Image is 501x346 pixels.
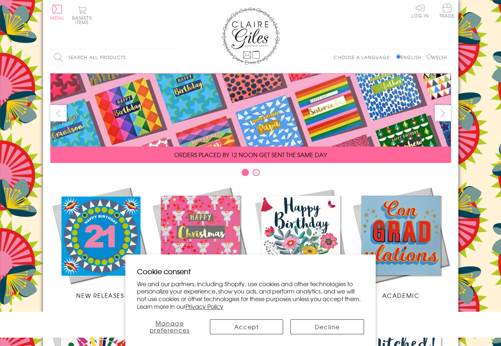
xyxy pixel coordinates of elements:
a: Academic [351,185,451,300]
a: Log In [411,4,429,18]
a: Birthdays [251,185,351,300]
button: Accept [210,319,283,334]
span: 0 items [75,15,92,26]
a: New Releases [50,185,150,300]
input: Search all products [50,49,178,66]
button: Basket0 items [72,6,92,24]
span: ORDERS PLACED BY 12 NOON GET SENT THE SAME DAY [174,150,327,159]
label: English [396,54,425,61]
img: Claire Giles Greetings Cards [222,7,280,65]
button: Decline [290,319,364,334]
button: Manage preferences [137,319,203,334]
a: Trade [439,4,455,19]
button: Menu [50,5,64,20]
div: Carousel Pagination [50,168,451,180]
h2: Cookie consent [137,266,364,276]
span: Academic [382,291,420,300]
span: Menu [50,15,64,21]
input: Search [171,49,178,66]
span: New Releases [76,291,124,300]
a: Privacy Policy [185,302,223,311]
p: We and our partners, including Shopify, use cookies and other technologies to personalize your ex... [137,280,364,310]
span: Manage preferences [150,319,190,334]
input: English [396,54,401,59]
label: Welsh [427,54,447,61]
input: Welsh [427,54,431,59]
button: next [435,105,451,121]
span: Trade [439,4,455,18]
button: Carousel Page 2 [253,169,260,176]
a: Christmas [150,185,251,300]
button: Carousel Page 1 (Current Slide) [242,169,249,176]
p: Choose a language: [334,54,395,61]
button: prev [50,105,67,121]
